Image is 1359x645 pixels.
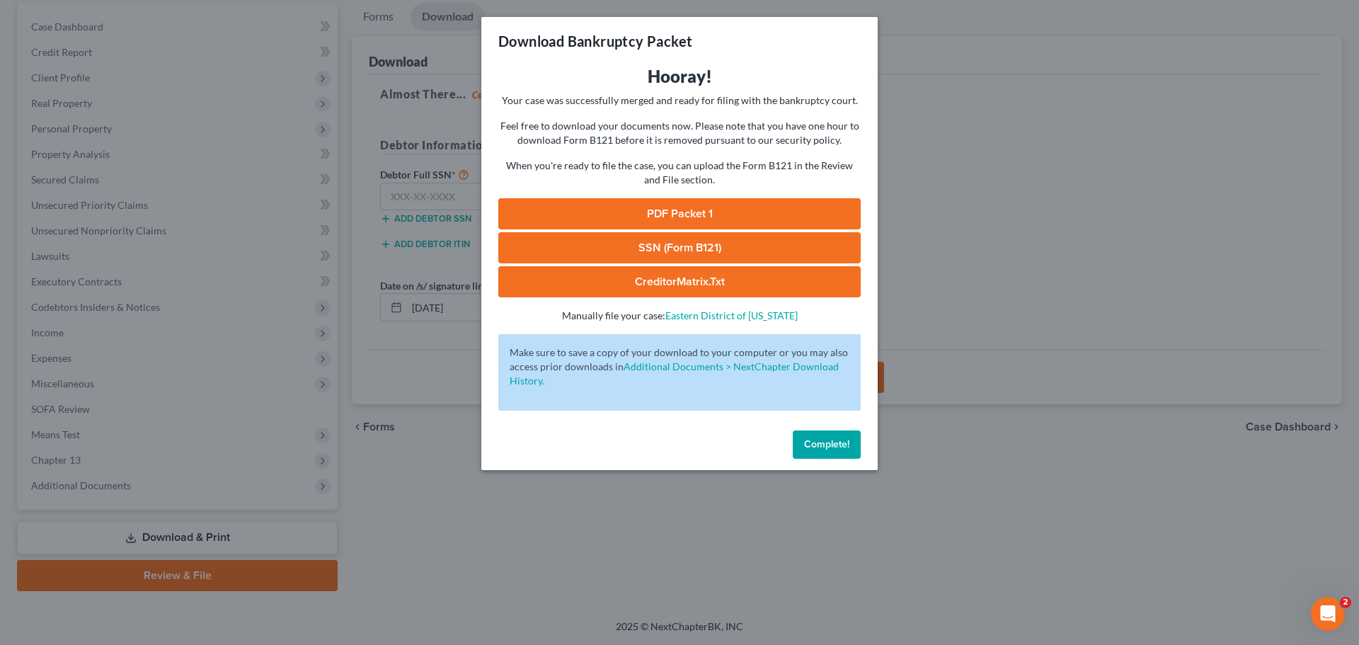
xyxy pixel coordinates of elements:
button: Complete! [793,430,861,459]
a: Additional Documents > NextChapter Download History. [510,360,839,387]
a: CreditorMatrix.txt [498,266,861,297]
span: Complete! [804,438,849,450]
span: 2 [1340,597,1351,608]
p: Your case was successfully merged and ready for filing with the bankruptcy court. [498,93,861,108]
h3: Download Bankruptcy Packet [498,31,692,51]
iframe: Intercom live chat [1311,597,1345,631]
a: Eastern District of [US_STATE] [665,309,798,321]
p: Manually file your case: [498,309,861,323]
a: PDF Packet 1 [498,198,861,229]
h3: Hooray! [498,65,861,88]
p: Feel free to download your documents now. Please note that you have one hour to download Form B12... [498,119,861,147]
a: SSN (Form B121) [498,232,861,263]
p: Make sure to save a copy of your download to your computer or you may also access prior downloads in [510,346,849,388]
p: When you're ready to file the case, you can upload the Form B121 in the Review and File section. [498,159,861,187]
